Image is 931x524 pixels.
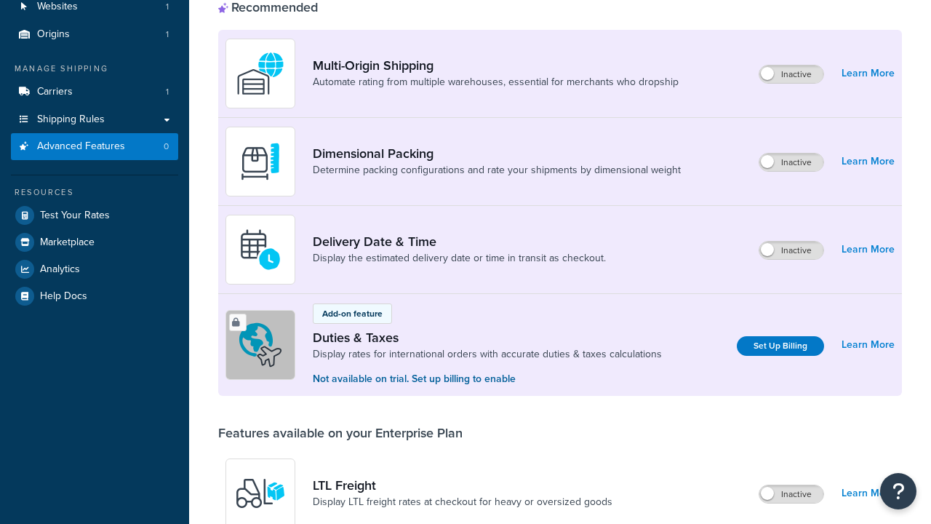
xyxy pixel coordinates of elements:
a: Analytics [11,256,178,282]
a: Determine packing configurations and rate your shipments by dimensional weight [313,163,681,178]
a: Set Up Billing [737,336,824,356]
a: Test Your Rates [11,202,178,229]
img: DTVBYsAAAAAASUVORK5CYII= [235,136,286,187]
label: Inactive [759,154,823,171]
span: 1 [166,28,169,41]
a: Advanced Features0 [11,133,178,160]
a: Display rates for international orders with accurate duties & taxes calculations [313,347,662,362]
div: Resources [11,186,178,199]
a: Automate rating from multiple warehouses, essential for merchants who dropship [313,75,679,90]
span: Origins [37,28,70,41]
span: Shipping Rules [37,114,105,126]
div: Manage Shipping [11,63,178,75]
a: Display the estimated delivery date or time in transit as checkout. [313,251,606,266]
a: Multi-Origin Shipping [313,57,679,74]
span: Test Your Rates [40,210,110,222]
span: 1 [166,1,169,13]
a: Learn More [842,239,895,260]
a: Dimensional Packing [313,146,681,162]
a: Learn More [842,151,895,172]
li: Carriers [11,79,178,106]
label: Inactive [759,65,823,83]
a: Origins1 [11,21,178,48]
a: Learn More [842,483,895,504]
a: Delivery Date & Time [313,234,606,250]
a: Learn More [842,335,895,355]
label: Inactive [759,485,823,503]
span: Analytics [40,263,80,276]
span: Marketplace [40,237,95,249]
span: Websites [37,1,78,13]
img: WatD5o0RtDAAAAAElFTkSuQmCC [235,48,286,99]
li: Advanced Features [11,133,178,160]
button: Open Resource Center [880,473,916,509]
span: 0 [164,140,169,153]
a: LTL Freight [313,477,612,493]
div: Features available on your Enterprise Plan [218,425,463,441]
a: Carriers1 [11,79,178,106]
p: Add-on feature [322,307,383,320]
span: Carriers [37,86,73,98]
img: y79ZsPf0fXUFUhFXDzUgf+ktZg5F2+ohG75+v3d2s1D9TjoU8PiyCIluIjV41seZevKCRuEjTPPOKHJsQcmKCXGdfprl3L4q7... [235,468,286,519]
a: Learn More [842,63,895,84]
a: Help Docs [11,283,178,309]
p: Not available on trial. Set up billing to enable [313,371,662,387]
span: Help Docs [40,290,87,303]
a: Display LTL freight rates at checkout for heavy or oversized goods [313,495,612,509]
a: Shipping Rules [11,106,178,133]
li: Origins [11,21,178,48]
span: Advanced Features [37,140,125,153]
img: gfkeb5ejjkALwAAAABJRU5ErkJggg== [235,224,286,275]
label: Inactive [759,242,823,259]
a: Duties & Taxes [313,330,662,346]
a: Marketplace [11,229,178,255]
span: 1 [166,86,169,98]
